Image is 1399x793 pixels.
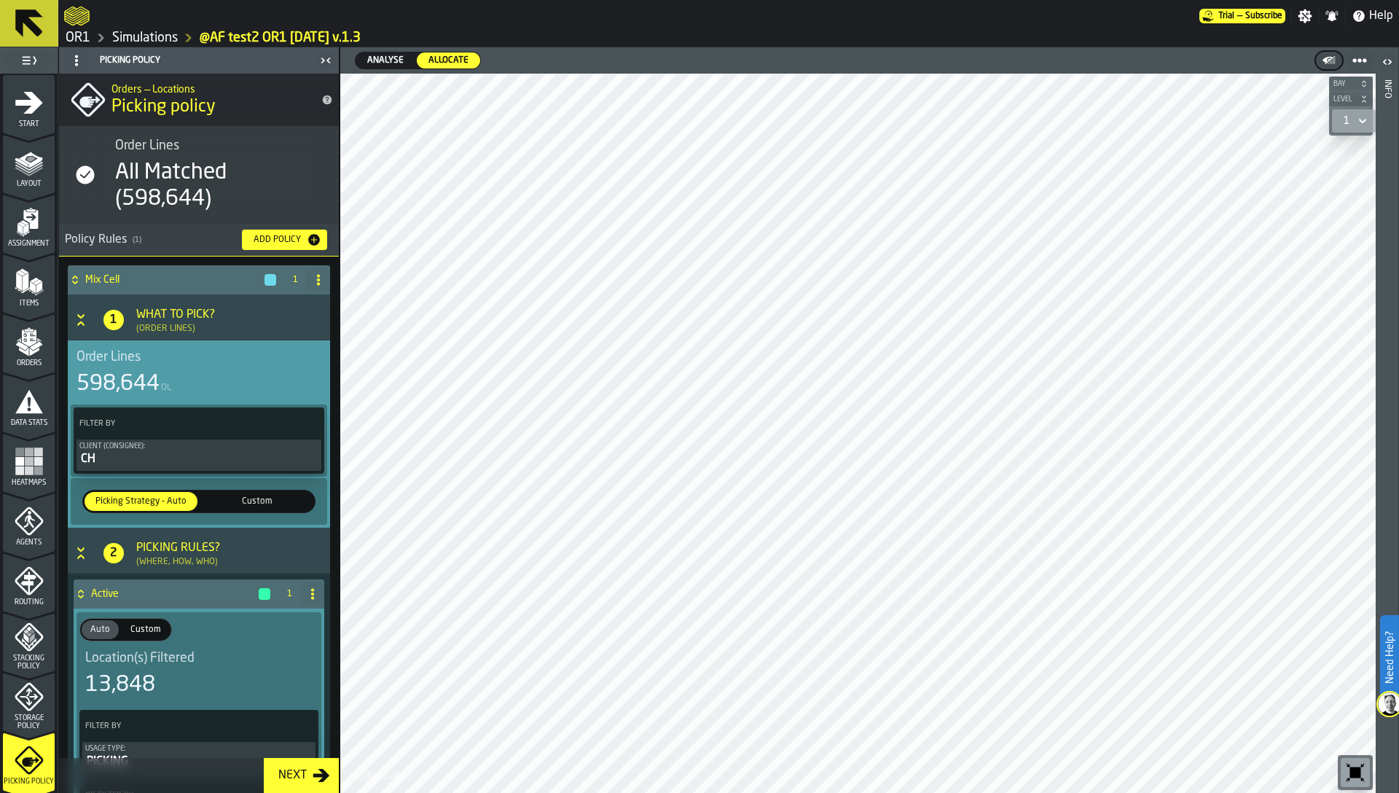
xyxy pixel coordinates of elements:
div: PICKING [85,753,313,770]
a: link-to-/wh/i/02d92962-0f11-4133-9763-7cb092bceeef [66,30,90,46]
span: Trial [1218,11,1234,21]
h3: title-section-[object Object] [68,294,330,340]
label: button-toggle-Notifications [1319,9,1345,23]
h2: Sub Title [111,81,310,95]
span: Subscribe [1245,11,1282,21]
span: Agents [3,539,55,547]
div: Add Policy [248,235,307,245]
span: Custom [125,623,167,636]
span: Assignment [3,240,55,248]
div: Picking Policy [62,49,316,72]
div: thumb [85,492,197,511]
div: Info [1382,77,1392,789]
div: thumb [417,52,480,69]
div: PolicyFilterItem-Usage Type [82,742,316,773]
li: menu Picking Policy [3,733,55,791]
div: (Where, How, Who) [136,557,218,567]
div: (Order Lines) [136,324,195,334]
span: 1 [289,275,301,285]
label: Need Help? [1382,617,1398,698]
span: Help [1369,7,1393,25]
label: Filter By [82,719,289,734]
div: DropdownMenuValue-1 [1338,112,1370,130]
button: button-Next [264,758,339,793]
span: Orders [3,359,55,367]
li: menu Assignment [3,195,55,253]
a: link-to-/wh/i/02d92962-0f11-4133-9763-7cb092bceeef/simulations/043fbe9c-0b56-43bf-814b-cd939169be20 [200,30,361,46]
button: button- [264,274,276,286]
span: Auto [85,623,116,636]
a: logo-header [343,761,426,790]
span: OL [161,383,171,393]
div: Title [77,349,321,365]
span: Heatmaps [3,479,55,487]
label: button-switch-multi-Allocate [416,52,481,69]
label: button-switch-multi-Analyse [355,52,416,69]
button: button- [259,588,270,600]
button: Usage Type:PICKING [82,742,316,773]
h4: Active [91,588,257,600]
button: button- [1329,92,1373,106]
span: Picking policy [111,95,216,119]
div: Title [115,138,327,154]
a: link-to-/wh/i/02d92962-0f11-4133-9763-7cb092bceeef [112,30,178,46]
div: title-Picking policy [59,74,339,126]
span: 1 [283,589,295,599]
div: CH [79,450,318,468]
div: Policy Rules [65,231,230,249]
div: What to Pick? [136,306,215,324]
span: Stacking Policy [3,655,55,671]
span: Analyse [361,54,409,67]
span: Order Lines [115,138,179,154]
span: Data Stats [3,419,55,427]
div: thumb [122,620,170,639]
div: thumb [356,52,415,69]
div: 13,848 [85,672,155,698]
label: button-switch-multi-Auto [80,619,120,641]
button: Client (Consignee):CH [77,440,321,471]
div: 598,644 [77,371,160,397]
header: Info [1376,47,1398,793]
span: Picking Policy [3,778,55,786]
li: menu Storage Policy [3,673,55,731]
span: Allocate [423,54,474,67]
div: stat-Location(s) Filtered [79,647,318,701]
label: button-switch-multi-Custom [120,619,171,641]
span: 2 [104,544,123,562]
li: menu Routing [3,553,55,612]
li: menu Data Stats [3,374,55,432]
span: Level [1331,95,1357,103]
span: Routing [3,598,55,606]
div: thumb [200,492,313,511]
svg: Reset zoom and position [1344,761,1367,784]
div: Title [85,650,313,666]
div: Mix Cell [68,265,278,294]
span: ( 1 ) [133,235,141,245]
button: Button-[object Object]-open [74,313,94,327]
nav: Breadcrumb [64,29,1393,47]
li: menu Stacking Policy [3,613,55,671]
h4: Mix Cell [85,274,263,286]
li: menu Start [3,75,55,133]
div: Menu Subscription [1199,9,1285,23]
span: 1 [104,311,123,329]
button: button-Add Policy [242,230,327,250]
span: Items [3,300,55,308]
h3: title-section-[object Object] [59,224,339,257]
span: Layout [3,180,55,188]
label: button-toggle-Toggle Full Menu [3,50,55,71]
div: Active [74,579,272,609]
span: Order Lines [77,349,141,365]
li: menu Heatmaps [3,434,55,492]
label: button-toggle-Help [1346,7,1399,25]
div: stat-Order Lines [59,126,339,224]
a: link-to-/wh/i/02d92962-0f11-4133-9763-7cb092bceeef/pricing/ [1199,9,1285,23]
div: Usage Type: [85,745,313,753]
label: button-toggle-Settings [1292,9,1318,23]
li: menu Items [3,254,55,313]
button: button- [1316,52,1342,69]
label: button-switch-multi-Picking Strategy - Auto [83,491,199,512]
